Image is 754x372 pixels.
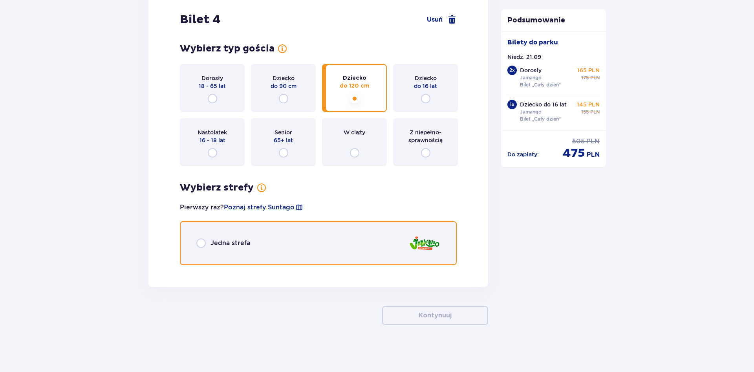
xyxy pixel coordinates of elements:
a: Usuń [427,15,457,24]
p: 475 [563,146,585,161]
p: Jamango [520,108,542,115]
p: do 16 lat [414,82,437,90]
div: 1 x [507,100,517,109]
p: Dorosły [201,74,223,82]
p: Bilet 4 [180,12,221,27]
p: Nastolatek [198,128,227,136]
p: Jamango [520,74,542,81]
p: PLN [587,150,600,159]
a: Poznaj strefy Suntago [224,203,295,212]
p: Dziecko [343,74,366,82]
div: 2 x [507,66,517,75]
p: 65+ lat [274,136,293,144]
p: Dziecko [415,74,437,82]
p: Pierwszy raz? [180,203,303,212]
p: 18 - 65 lat [199,82,226,90]
p: Dziecko do 16 lat [520,101,567,108]
p: Wybierz typ gościa [180,43,275,55]
p: Dziecko [273,74,295,82]
span: Usuń [427,15,443,24]
p: 16 - 18 lat [199,136,225,144]
p: PLN [590,108,600,115]
p: Bilet „Cały dzień” [520,81,561,88]
p: 145 PLN [577,101,600,108]
p: Senior [275,128,292,136]
p: Wybierz strefy [180,182,254,194]
p: Bilety do parku [507,38,558,47]
p: Dorosły [520,66,542,74]
p: do 120 cm [340,82,370,90]
p: Z niepełno­sprawnością [400,128,451,144]
p: Bilet „Cały dzień” [520,115,561,123]
p: 165 PLN [577,66,600,74]
p: W ciąży [344,128,365,136]
p: do 90 cm [271,82,296,90]
img: zone logo [409,232,440,255]
p: Kontynuuj [419,311,452,320]
p: 175 [581,74,589,81]
p: Podsumowanie [501,16,606,25]
p: Do zapłaty : [507,150,539,158]
p: Niedz. 21.09 [507,53,541,61]
p: Jedna strefa [210,239,250,247]
button: Kontynuuj [382,306,488,325]
p: PLN [590,74,600,81]
p: 505 [572,137,585,146]
p: PLN [586,137,600,146]
p: 155 [581,108,589,115]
